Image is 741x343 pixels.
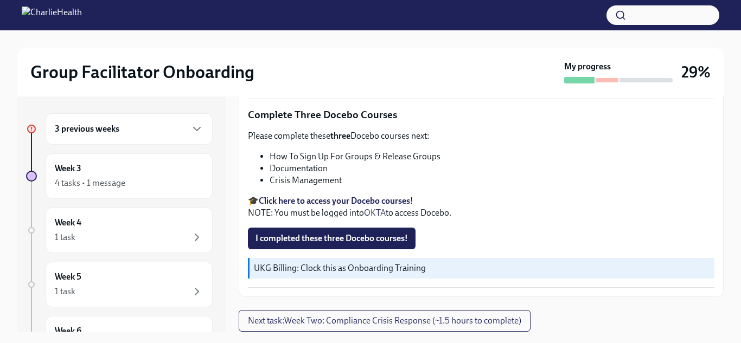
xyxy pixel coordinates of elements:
[270,174,714,186] li: Crisis Management
[55,177,125,189] div: 4 tasks • 1 message
[26,153,213,199] a: Week 34 tasks • 1 message
[248,315,521,326] span: Next task : Week Two: Compliance Crisis Response (~1.5 hours to complete)
[330,131,350,141] strong: three
[55,163,81,174] h6: Week 3
[55,325,81,337] h6: Week 6
[55,286,75,297] div: 1 task
[254,262,710,274] p: UKG Billing: Clock this as Onboarding Training
[255,233,408,244] span: I completed these three Docebo courses!
[248,130,714,142] p: Please complete these Docebo courses next:
[364,208,386,218] a: OKTA
[248,228,416,249] button: I completed these three Docebo courses!
[46,113,213,145] div: 3 previous weeks
[55,231,75,243] div: 1 task
[55,123,119,135] h6: 3 previous weeks
[259,196,413,206] a: Click here to access your Docebo courses!
[564,61,611,73] strong: My progress
[26,208,213,253] a: Week 41 task
[248,195,714,219] p: 🎓 NOTE: You must be logged into to access Docebo.
[22,7,82,24] img: CharlieHealth
[55,217,81,229] h6: Week 4
[270,151,714,163] li: How To Sign Up For Groups & Release Groups
[681,62,711,82] h3: 29%
[248,108,714,122] p: Complete Three Docebo Courses
[30,61,254,83] h2: Group Facilitator Onboarding
[270,163,714,174] li: Documentation
[26,262,213,307] a: Week 51 task
[239,310,531,332] button: Next task:Week Two: Compliance Crisis Response (~1.5 hours to complete)
[55,271,81,283] h6: Week 5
